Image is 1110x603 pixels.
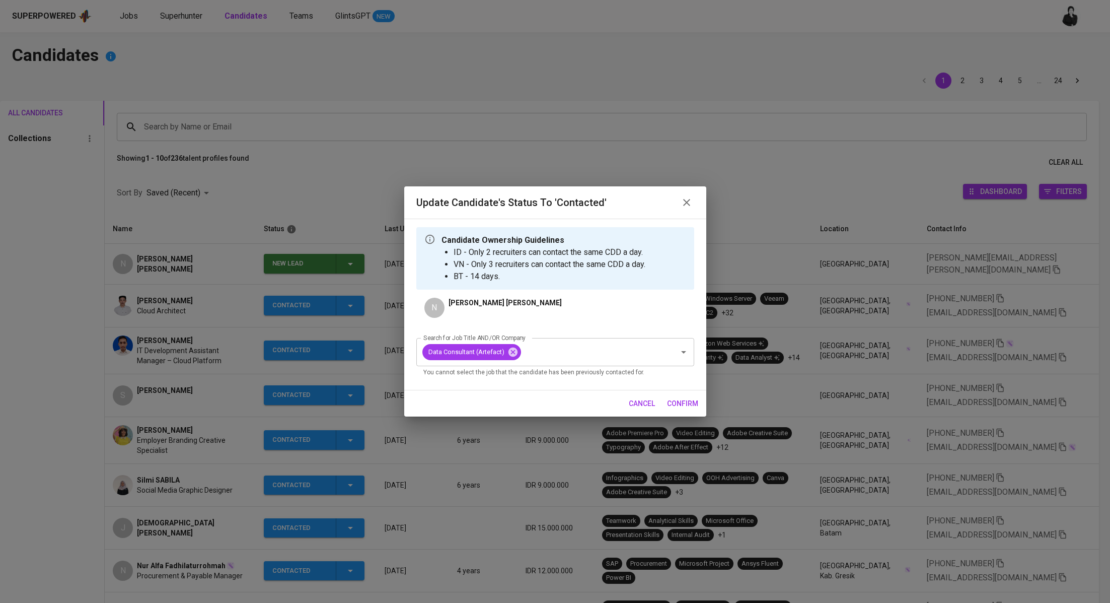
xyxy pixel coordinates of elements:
div: N [424,298,445,318]
p: [PERSON_NAME] [PERSON_NAME] [449,298,562,308]
h6: Update Candidate's Status to 'Contacted' [416,194,607,211]
span: confirm [667,397,698,410]
span: Data Consultant (Artefact) [422,347,510,357]
button: cancel [625,394,659,413]
div: Data Consultant (Artefact) [422,344,521,360]
button: Open [677,345,691,359]
span: cancel [629,397,655,410]
li: BT - 14 days. [454,271,645,283]
button: confirm [663,394,702,413]
li: VN - Only 3 recruiters can contact the same CDD a day. [454,258,645,271]
li: ID - Only 2 recruiters can contact the same CDD a day. [454,246,645,258]
p: You cannot select the job that the candidate has been previously contacted for. [423,368,687,378]
p: Candidate Ownership Guidelines [441,234,645,246]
